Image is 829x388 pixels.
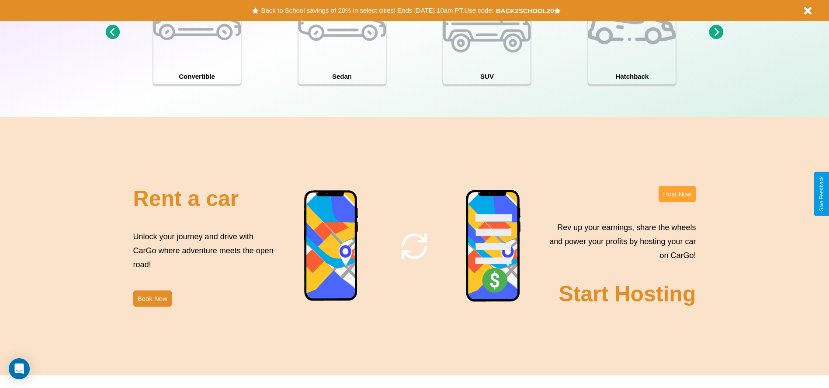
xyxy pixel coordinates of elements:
b: BACK2SCHOOL20 [496,7,554,14]
img: phone [304,190,359,302]
img: phone [465,189,521,303]
div: Open Intercom Messenger [9,358,30,379]
div: Give Feedback [819,176,825,212]
h4: Hatchback [588,68,676,84]
h4: SUV [443,68,531,84]
h2: Start Hosting [559,281,696,307]
button: Host Now [659,186,696,202]
p: Rev up your earnings, share the wheels and power your profits by hosting your car on CarGo! [544,220,696,263]
h4: Convertible [153,68,241,84]
h4: Sedan [298,68,386,84]
h2: Rent a car [133,186,239,211]
button: Back to School savings of 20% in select cities! Ends [DATE] 10am PT.Use code: [259,4,496,17]
button: Book Now [133,290,172,307]
p: Unlock your journey and drive with CarGo where adventure meets the open road! [133,230,277,272]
